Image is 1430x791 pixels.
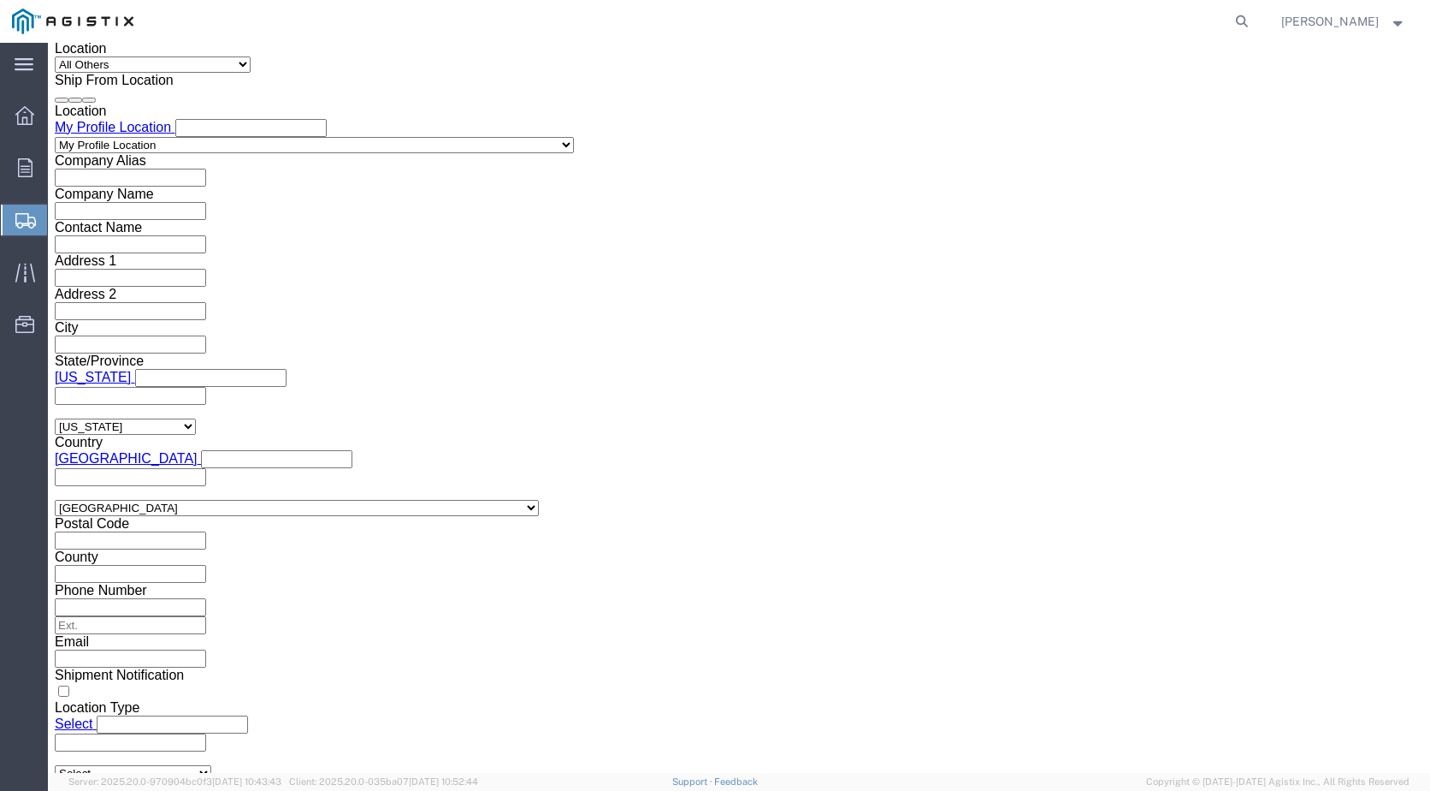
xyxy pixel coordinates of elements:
[289,776,478,787] span: Client: 2025.20.0-035ba07
[1146,775,1409,789] span: Copyright © [DATE]-[DATE] Agistix Inc., All Rights Reserved
[1280,11,1407,32] button: [PERSON_NAME]
[12,9,133,34] img: logo
[68,776,281,787] span: Server: 2025.20.0-970904bc0f3
[1281,12,1379,31] span: Alberto Quezada
[714,776,758,787] a: Feedback
[672,776,715,787] a: Support
[409,776,478,787] span: [DATE] 10:52:44
[212,776,281,787] span: [DATE] 10:43:43
[48,43,1430,773] iframe: FS Legacy Container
